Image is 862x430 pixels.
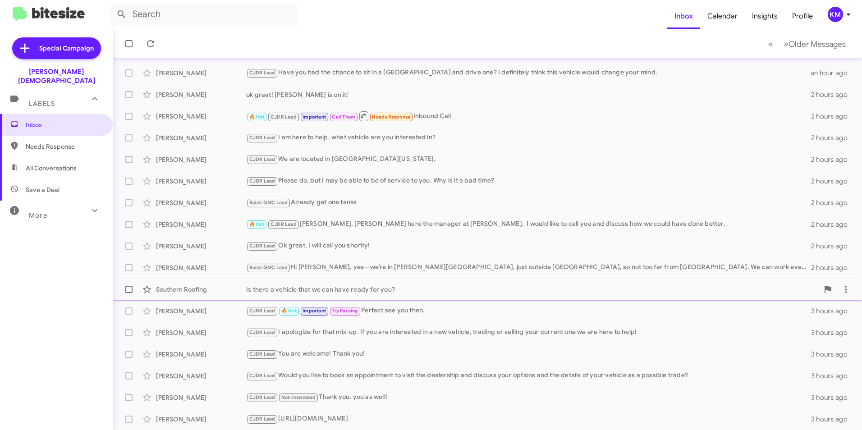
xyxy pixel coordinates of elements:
div: [PERSON_NAME] [156,415,246,424]
span: Not-Interested [281,394,316,400]
div: 2 hours ago [811,133,855,142]
div: [PERSON_NAME] [156,393,246,402]
div: 2 hours ago [811,220,855,229]
span: Labels [29,100,55,108]
div: [PERSON_NAME] [156,263,246,272]
div: Please do, but I may be able to be of service to you. Why is it a bad time? [246,176,811,186]
div: I apologize for that mix-up. If you are interested in a new vehicle, trading or selling your curr... [246,327,811,338]
div: [PERSON_NAME] [156,112,246,121]
div: an hour ago [811,69,855,78]
span: CJDR Lead [271,114,297,120]
span: CJDR Lead [249,351,275,357]
div: 2 hours ago [811,177,855,186]
div: 2 hours ago [811,263,855,272]
span: Buick GMC Lead [249,265,288,270]
span: « [768,38,773,50]
span: CJDR Lead [271,221,297,227]
span: Buick GMC Lead [249,200,288,206]
a: Insights [745,3,785,29]
span: CJDR Lead [249,416,275,422]
span: CJDR Lead [249,329,275,335]
span: More [29,211,47,220]
div: You are welcome! Thank you! [246,349,811,359]
span: CJDR Lead [249,178,275,184]
input: Search [109,4,298,25]
div: [PERSON_NAME] [156,155,246,164]
div: [PERSON_NAME] [156,306,246,316]
div: Would you like to book an appointment to visit the dealership and discuss your options and the de... [246,371,811,381]
button: Previous [763,35,779,53]
div: 3 hours ago [811,306,855,316]
div: [PERSON_NAME] [156,133,246,142]
div: [PERSON_NAME] [156,371,246,380]
span: Inbox [26,120,102,129]
div: Hi [PERSON_NAME], yes—we’re in [PERSON_NAME][GEOGRAPHIC_DATA], just outside [GEOGRAPHIC_DATA], so... [246,262,811,273]
span: Important [303,114,326,120]
div: [PERSON_NAME] [156,220,246,229]
div: I am here to help, what vehicle are you interested in? [246,133,811,143]
div: KM [828,7,843,22]
span: Try Pausing [332,308,358,314]
button: KM [820,7,852,22]
div: 3 hours ago [811,393,855,402]
span: CJDR Lead [249,156,275,162]
span: Needs Response [26,142,102,151]
div: 3 hours ago [811,328,855,337]
div: Is there a vehicle that we can have ready for you? [246,285,819,294]
span: » [784,38,789,50]
span: Special Campaign [39,44,94,53]
div: Have you had the chance to sit in a [GEOGRAPHIC_DATA] and drive one? I definitely think this vehi... [246,68,811,78]
div: 2 hours ago [811,155,855,164]
span: Needs Response [372,114,410,120]
span: 🔥 Hot [249,221,265,227]
div: Thank you, you as well! [246,392,811,403]
div: 3 hours ago [811,350,855,359]
div: 2 hours ago [811,112,855,121]
div: [URL][DOMAIN_NAME] [246,414,811,424]
button: Next [778,35,851,53]
nav: Page navigation example [763,35,851,53]
div: ok great! [PERSON_NAME] is on it! [246,90,811,99]
div: We are located in [GEOGRAPHIC_DATA][US_STATE]. [246,154,811,165]
span: CJDR Lead [249,373,275,379]
div: [PERSON_NAME] [156,198,246,207]
span: CJDR Lead [249,394,275,400]
span: Important [303,308,326,314]
span: CJDR Lead [249,308,275,314]
div: Already get one tanks [246,197,811,208]
div: Southern Roofing [156,285,246,294]
span: Older Messages [789,39,846,49]
span: CJDR Lead [249,243,275,249]
a: Calendar [700,3,745,29]
span: All Conversations [26,164,77,173]
div: Inbound Call [246,110,811,122]
div: [PERSON_NAME] [156,328,246,337]
span: Call Them [332,114,355,120]
a: Profile [785,3,820,29]
div: Ok great, I will call you shortly! [246,241,811,251]
a: Special Campaign [12,37,101,59]
div: 3 hours ago [811,371,855,380]
span: CJDR Lead [249,135,275,141]
div: 2 hours ago [811,198,855,207]
div: Perfect see you then. [246,306,811,316]
div: [PERSON_NAME] [156,177,246,186]
span: 🔥 Hot [281,308,297,314]
span: 🔥 Hot [249,114,265,120]
div: [PERSON_NAME] [156,90,246,99]
div: [PERSON_NAME], [PERSON_NAME] here the manager at [PERSON_NAME]. I would like to call you and disc... [246,219,811,229]
div: 2 hours ago [811,242,855,251]
div: [PERSON_NAME] [156,350,246,359]
div: 2 hours ago [811,90,855,99]
a: Inbox [667,3,700,29]
div: [PERSON_NAME] [156,69,246,78]
span: Save a Deal [26,185,60,194]
span: CJDR Lead [249,70,275,76]
div: 3 hours ago [811,415,855,424]
div: [PERSON_NAME] [156,242,246,251]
